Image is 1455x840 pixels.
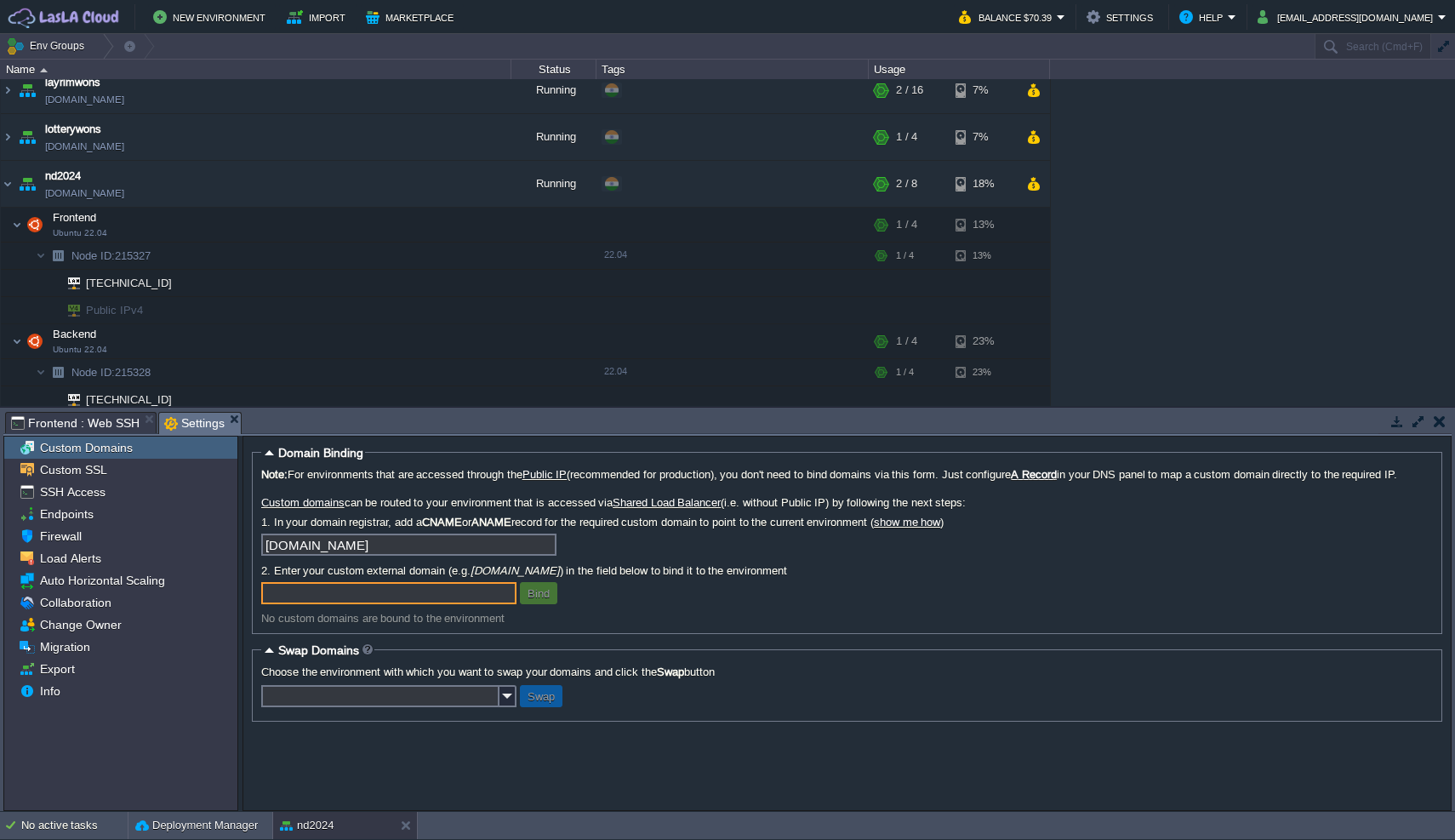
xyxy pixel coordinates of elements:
a: A Record [1011,468,1057,481]
label: For environments that are accessed through the (recommended for production), you don't need to bi... [261,468,1433,481]
span: SSH Access [37,484,108,500]
label: Choose the environment with which you want to swap your domains and click the button [261,666,1433,678]
div: Running [511,161,596,207]
a: Endpoints [37,506,96,522]
a: layrimwons [45,74,100,91]
button: Import [287,7,351,27]
button: Deployment Manager [135,817,258,834]
div: 2 / 8 [896,161,917,207]
div: 23% [956,359,1011,386]
span: Frontend [51,210,99,225]
img: AMDAwAAAACH5BAEAAAAALAAAAAABAAEAAAICRAEAOw== [23,324,47,358]
div: 1 / 4 [896,324,917,358]
div: Usage [870,60,1049,79]
div: 23% [956,324,1011,358]
div: 7% [956,67,1011,113]
a: FrontendUbuntu 22.04 [51,211,99,224]
a: [TECHNICAL_ID] [84,277,174,289]
a: Custom SSL [37,462,110,477]
a: Public IP [522,468,568,481]
a: Info [37,683,63,699]
a: Migration [37,639,93,654]
a: nd2024 [45,168,81,185]
b: ANAME [471,516,511,529]
a: Shared Load Balancer [613,496,721,509]
a: Public IPv4 [84,304,145,317]
div: Running [511,67,596,113]
span: Settings [164,413,225,434]
img: AMDAwAAAACH5BAEAAAAALAAAAAABAAEAAAICRAEAOw== [12,324,22,358]
span: Public IPv4 [84,297,145,323]
span: Domain Binding [278,446,363,460]
div: 2 / 16 [896,67,923,113]
img: AMDAwAAAACH5BAEAAAAALAAAAAABAAEAAAICRAEAOw== [1,161,14,207]
img: AMDAwAAAACH5BAEAAAAALAAAAAABAAEAAAICRAEAOw== [15,161,39,207]
span: lotterywons [45,121,101,138]
a: BackendUbuntu 22.04 [51,328,99,340]
img: AMDAwAAAACH5BAEAAAAALAAAAAABAAEAAAICRAEAOw== [1,67,14,113]
div: 13% [956,208,1011,242]
a: show me how [874,516,940,529]
img: AMDAwAAAACH5BAEAAAAALAAAAAABAAEAAAICRAEAOw== [46,270,56,296]
span: Swap Domains [278,643,359,657]
div: 7% [956,114,1011,160]
div: 1 / 4 [896,208,917,242]
img: AMDAwAAAACH5BAEAAAAALAAAAAABAAEAAAICRAEAOw== [56,386,80,413]
img: AMDAwAAAACH5BAEAAAAALAAAAAABAAEAAAICRAEAOw== [12,208,22,242]
a: Auto Horizontal Scaling [37,573,168,588]
span: Node ID: [71,366,115,379]
button: nd2024 [280,817,334,834]
a: Custom Domains [37,440,135,455]
span: 215328 [70,365,153,380]
img: AMDAwAAAACH5BAEAAAAALAAAAAABAAEAAAICRAEAOw== [46,297,56,323]
img: AMDAwAAAACH5BAEAAAAALAAAAAABAAEAAAICRAEAOw== [46,386,56,413]
i: [DOMAIN_NAME] [471,564,560,577]
span: 215327 [70,249,153,263]
img: AMDAwAAAACH5BAEAAAAALAAAAAABAAEAAAICRAEAOw== [56,270,80,296]
div: 1 / 4 [896,359,914,386]
div: 18% [956,161,1011,207]
span: Frontend : Web SSH [11,413,140,433]
div: Tags [597,60,868,79]
div: Status [512,60,596,79]
button: Settings [1087,7,1158,27]
a: Export [37,661,77,677]
button: Bind [522,586,555,601]
label: 2. Enter your custom external domain (e.g. ) in the field below to bind it to the environment [261,564,1433,577]
button: Env Groups [6,34,90,58]
span: 22.04 [604,366,627,376]
span: [TECHNICAL_ID] [84,386,174,413]
button: [EMAIL_ADDRESS][DOMAIN_NAME] [1258,7,1438,27]
button: Help [1179,7,1228,27]
img: LasLA Cloud [6,7,122,28]
span: Change Owner [37,617,124,632]
img: AMDAwAAAACH5BAEAAAAALAAAAAABAAEAAAICRAEAOw== [46,359,70,386]
img: AMDAwAAAACH5BAEAAAAALAAAAAABAAEAAAICRAEAOw== [56,297,80,323]
img: AMDAwAAAACH5BAEAAAAALAAAAAABAAEAAAICRAEAOw== [1,114,14,160]
span: Ubuntu 22.04 [53,345,107,355]
a: [TECHNICAL_ID] [84,393,174,406]
div: Running [511,114,596,160]
b: Note: [261,468,288,481]
img: AMDAwAAAACH5BAEAAAAALAAAAAABAAEAAAICRAEAOw== [46,243,70,269]
button: Balance $70.39 [959,7,1057,27]
a: Node ID:215328 [70,365,153,380]
div: Name [2,60,511,79]
a: Collaboration [37,595,114,610]
button: Marketplace [366,7,459,27]
button: Swap [522,689,560,704]
span: [TECHNICAL_ID] [84,270,174,296]
div: 1 / 4 [896,114,917,160]
a: [DOMAIN_NAME] [45,138,124,155]
span: Load Alerts [37,551,104,566]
